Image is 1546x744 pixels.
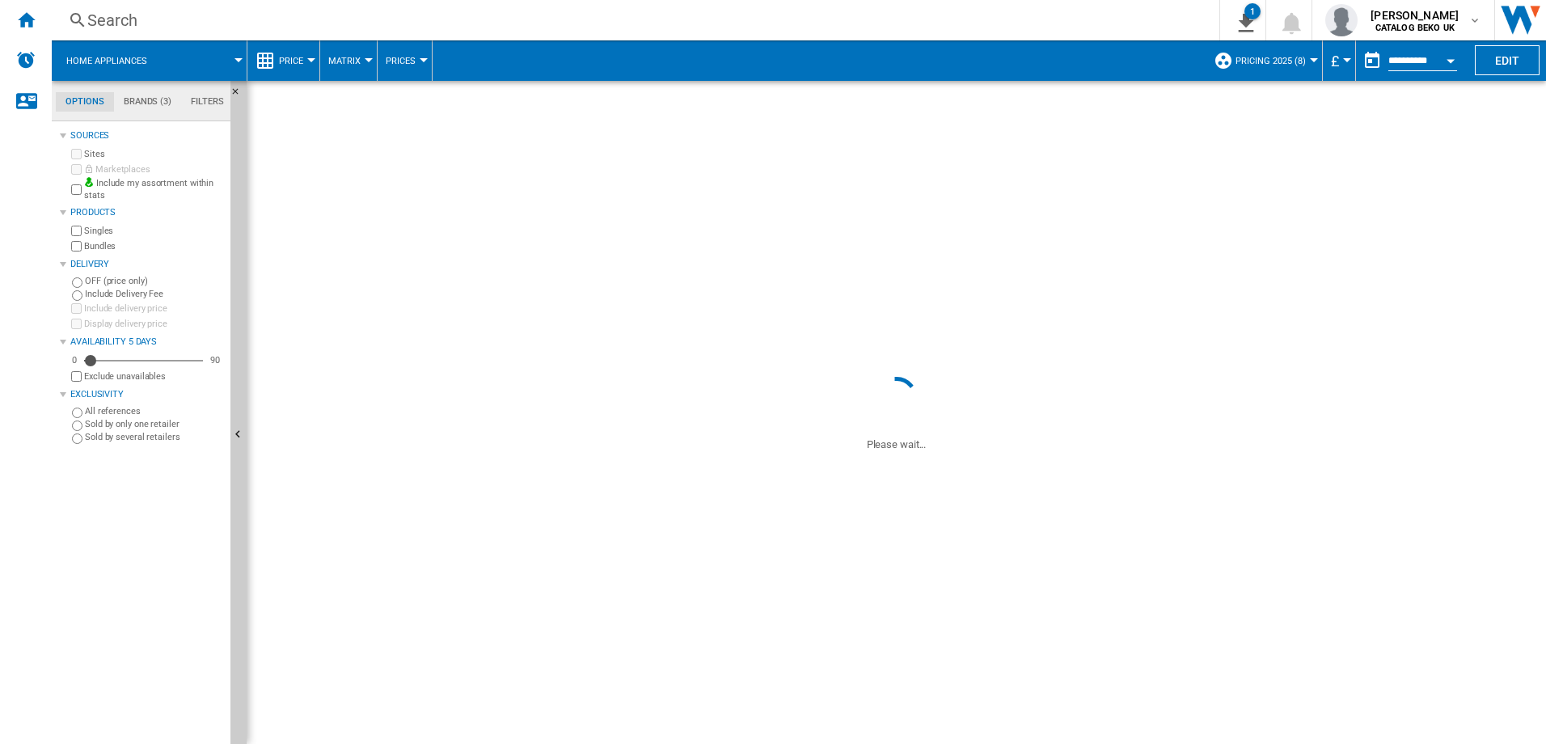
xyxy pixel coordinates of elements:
[1371,7,1459,23] span: [PERSON_NAME]
[1325,4,1358,36] img: profile.jpg
[87,9,1177,32] div: Search
[1375,23,1455,33] b: CATALOG BEKO UK
[16,50,36,70] img: alerts-logo.svg
[1244,3,1261,19] div: 1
